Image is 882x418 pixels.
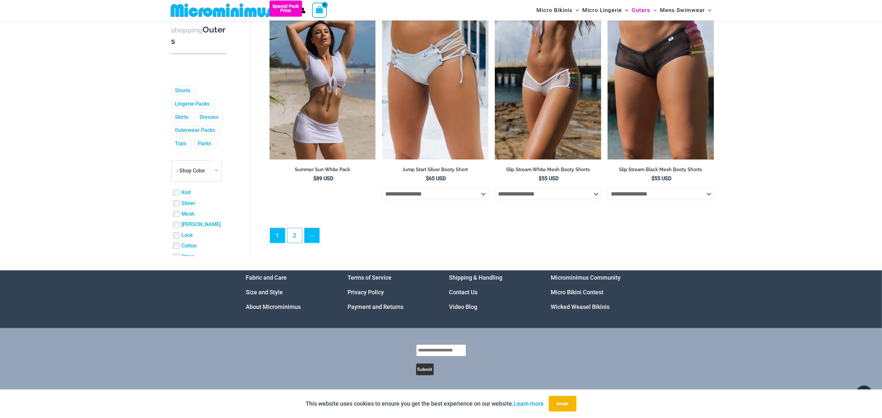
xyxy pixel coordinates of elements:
[348,270,433,314] aside: Footer Widget 2
[382,0,488,159] a: Jump Start Silver 5594 Shorts 01Jump Start Silver 5594 Shorts 02Jump Start Silver 5594 Shorts 02
[171,24,227,47] h3: Outers
[182,253,194,260] a: Strap
[449,274,503,281] a: Shipping & Handling
[246,270,332,314] nav: Menu
[495,0,601,159] img: Slip Stream White Multi 5024 Shorts 08
[608,0,714,159] img: Slip Stream Black Multi 5024 Shorts 0
[551,270,636,314] nav: Menu
[608,167,714,173] h2: Slip Stream Black Mesh Booty Shorts
[175,127,215,134] a: Outerwear Packs
[632,2,650,19] span: Outers
[582,2,622,19] span: Micro Lingerie
[175,87,191,94] a: Shorts
[514,400,544,407] a: Learn more
[551,289,603,296] a: Micro Bikini Contest
[652,175,654,182] span: $
[549,396,576,412] button: Accept
[313,175,316,182] span: $
[416,363,434,375] button: Submit
[534,1,714,19] nav: Site Navigation
[172,160,221,181] span: - Shop Color
[449,303,478,310] a: Video Blog
[175,114,189,120] a: Skirts
[246,270,332,314] aside: Footer Widget 1
[182,189,191,196] a: Knit
[495,0,601,159] a: Slip Stream White Multi 5024 Shorts 08Slip Stream White Multi 5024 Shorts 10Slip Stream White Mul...
[536,2,573,19] span: Micro Bikinis
[630,2,658,19] a: OutersMenu ToggleMenu Toggle
[608,167,714,175] a: Slip Stream Black Mesh Booty Shorts
[182,242,197,249] a: Cotton
[495,167,601,175] a: Slip Stream White Mesh Booty Shorts
[449,289,478,296] a: Contact Us
[551,303,610,310] a: Wicked Weasel Bikinis
[495,167,601,173] h2: Slip Stream White Mesh Booty Shorts
[182,221,221,228] a: [PERSON_NAME]
[175,140,187,147] a: Tops
[306,399,544,409] p: This website uses cookies to ensure you get the best experience on our website.
[287,228,302,243] a: Page 2
[449,270,535,314] nav: Menu
[348,289,384,296] a: Privacy Policy
[171,26,203,34] span: shopping
[573,2,579,19] span: Menu Toggle
[175,100,210,107] a: Lingerie Packs
[246,303,301,310] a: About Microminimus
[660,2,705,19] span: Mens Swimwear
[270,0,376,159] a: Summer Sun White 9116 Top 522 Skirt 08 Summer Sun White 9116 Top 522 Skirt 10Summer Sun White 911...
[305,228,319,243] a: →
[348,303,403,310] a: Payment and Returns
[382,0,488,159] img: Jump Start Silver 5594 Shorts 01
[382,167,488,173] h2: Jump Start Silver Booty Short
[312,3,327,18] a: View Shopping Cart, empty
[658,2,713,19] a: Mens SwimwearMenu ToggleMenu Toggle
[535,2,581,19] a: Micro BikinisMenu ToggleMenu Toggle
[551,270,636,314] aside: Footer Widget 4
[270,167,376,173] h2: Summer Sun White Pack
[270,228,285,243] span: Page 1
[300,7,306,13] a: Account icon link
[581,2,630,19] a: Micro LingerieMenu ToggleMenu Toggle
[270,167,376,175] a: Summer Sun White Pack
[200,114,219,120] a: Dresses
[539,175,559,182] bdi: 55 USD
[705,2,711,19] span: Menu Toggle
[168,3,275,18] img: MM SHOP LOGO FLAT
[270,4,302,13] b: Special Pack Price
[650,2,657,19] span: Menu Toggle
[313,175,333,182] bdi: 89 USD
[182,232,193,239] a: Lace
[182,210,195,217] a: Mesh
[608,0,714,159] a: Slip Stream Black Multi 5024 Shorts 0Slip Stream Black Multi 5024 Shorts 05Slip Stream Black Mult...
[198,140,211,147] a: Pants
[426,175,429,182] span: $
[348,270,433,314] nav: Menu
[652,175,671,182] bdi: 55 USD
[270,0,376,159] img: Summer Sun White 9116 Top 522 Skirt 08
[382,167,488,175] a: Jump Start Silver Booty Short
[551,274,621,281] a: Microminimus Community
[270,228,714,247] nav: Product Pagination
[246,289,283,296] a: Size and Style
[177,168,205,174] span: - Shop Color
[171,160,221,181] span: - Shop Color
[449,270,535,314] aside: Footer Widget 3
[426,175,446,182] bdi: 65 USD
[182,200,196,207] a: Sheer
[246,274,287,281] a: Fabric and Care
[622,2,628,19] span: Menu Toggle
[348,274,391,281] a: Terms of Service
[539,175,542,182] span: $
